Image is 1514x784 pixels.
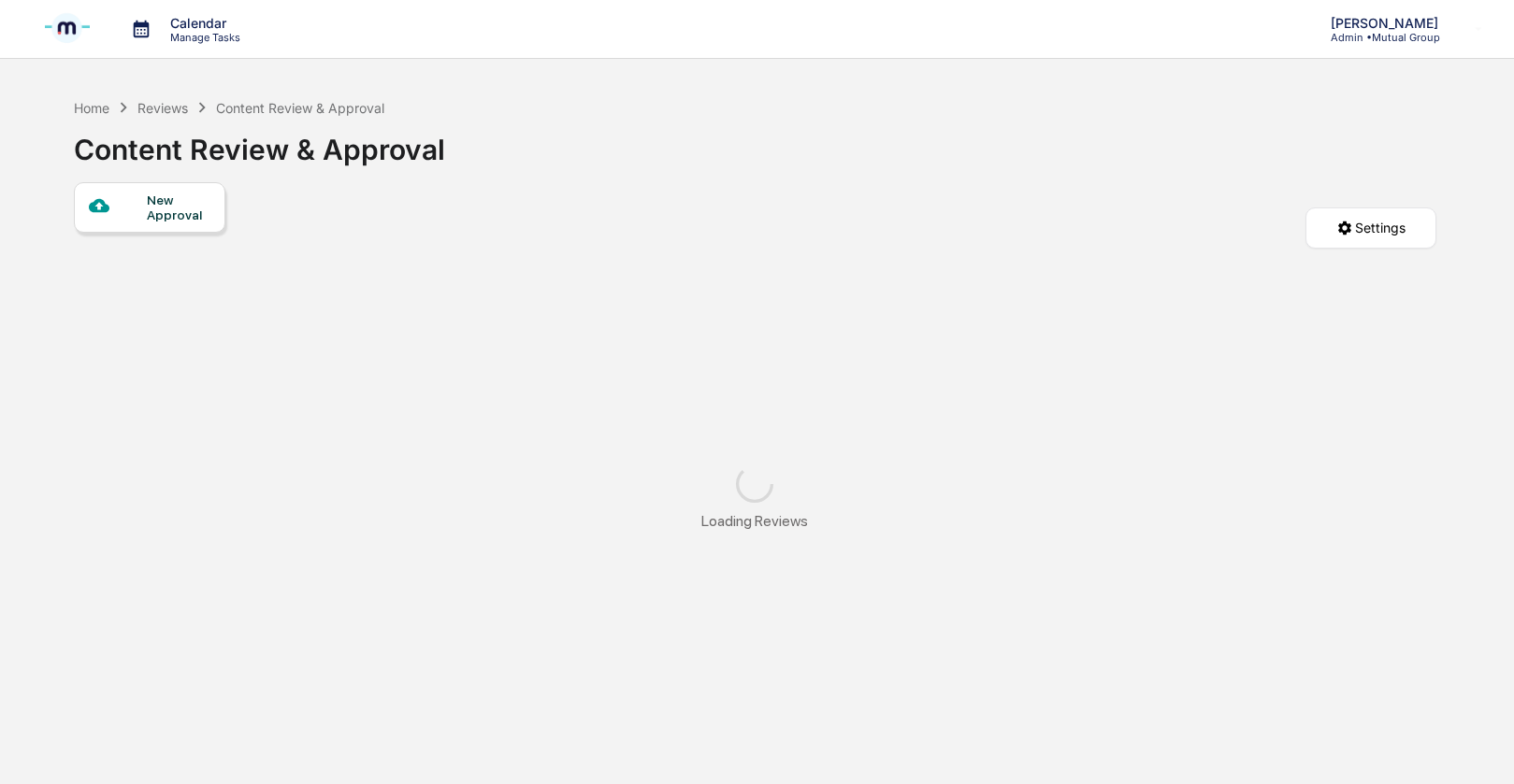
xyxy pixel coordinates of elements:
[155,31,250,44] p: Manage Tasks
[147,192,209,222] div: New Approval
[74,118,445,166] div: Content Review & Approval
[137,100,188,116] div: Reviews
[74,100,109,116] div: Home
[155,15,250,31] p: Calendar
[701,512,808,530] div: Loading Reviews
[1316,31,1448,44] p: Admin • Mutual Group
[45,4,90,54] img: logo
[1316,15,1448,31] p: [PERSON_NAME]
[1305,207,1436,249] button: Settings
[216,100,384,116] div: Content Review & Approval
